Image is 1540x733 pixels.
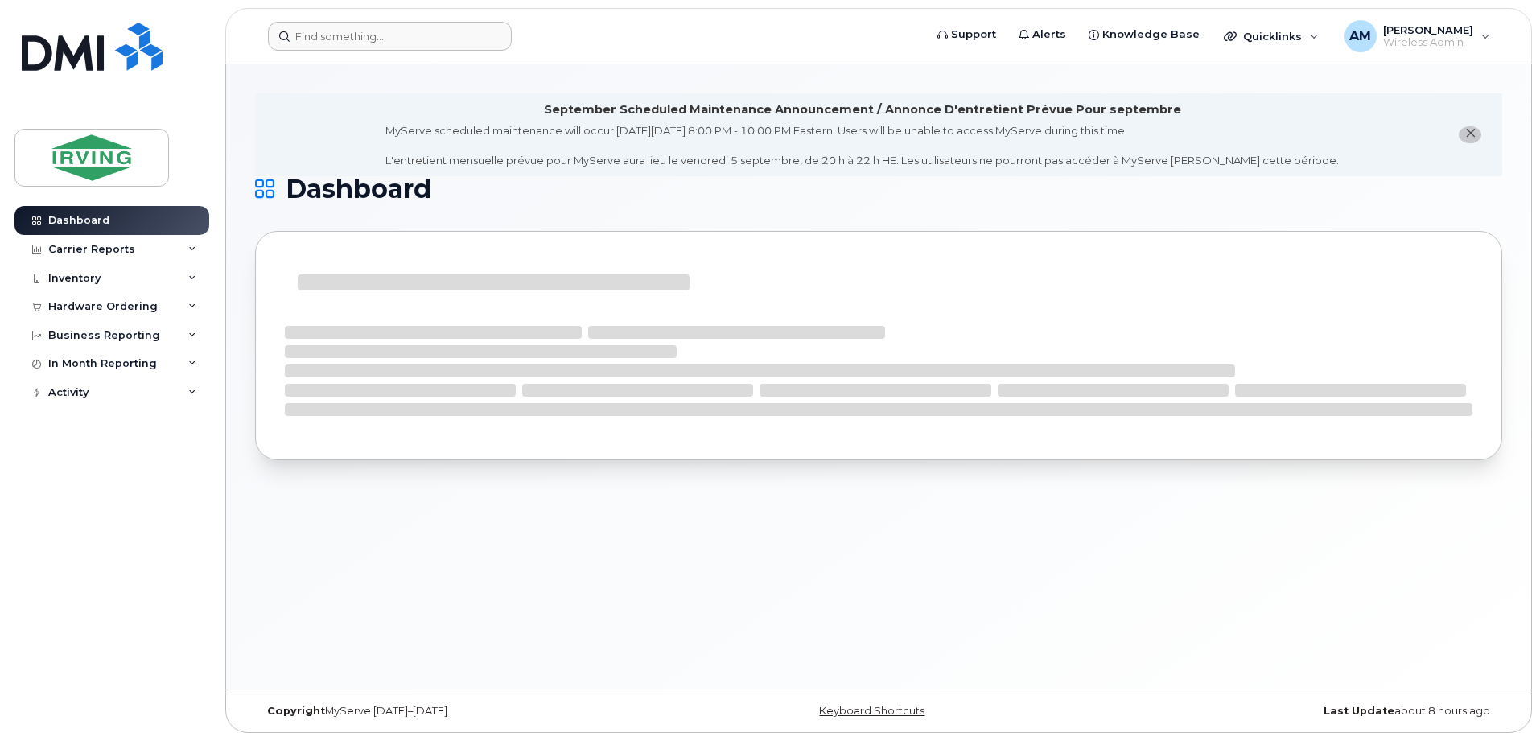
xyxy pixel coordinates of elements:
div: September Scheduled Maintenance Announcement / Annonce D'entretient Prévue Pour septembre [544,101,1181,118]
div: MyServe scheduled maintenance will occur [DATE][DATE] 8:00 PM - 10:00 PM Eastern. Users will be u... [385,123,1339,168]
strong: Copyright [267,705,325,717]
strong: Last Update [1324,705,1394,717]
div: about 8 hours ago [1086,705,1502,718]
button: close notification [1459,126,1481,143]
span: Dashboard [286,177,431,201]
div: MyServe [DATE]–[DATE] [255,705,671,718]
a: Keyboard Shortcuts [819,705,924,717]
